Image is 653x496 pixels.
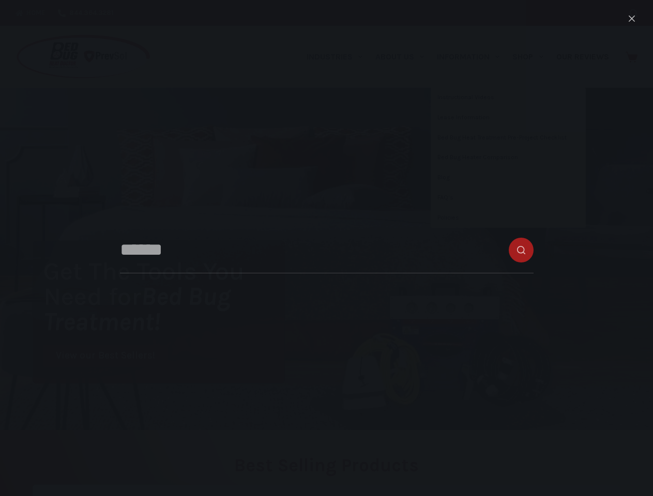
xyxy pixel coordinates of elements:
[506,26,550,88] a: Shop
[630,9,637,17] button: Search
[431,26,506,88] a: Information
[56,351,155,361] span: View our Best Sellers!
[369,26,430,88] a: About Us
[43,258,284,334] h1: Get The Tools You Need for
[33,456,620,474] h2: Best Selling Products
[431,108,586,128] a: Lease Information
[431,208,586,228] a: Policies
[43,282,231,336] i: Bed Bug Treatment!
[431,88,586,107] a: Instructional Videos
[300,26,369,88] a: Industries
[431,148,586,167] a: Bed Bug Heater Comparison
[550,26,615,88] a: Our Reviews
[431,188,586,208] a: FAQ’s
[431,168,586,188] a: Blog
[300,26,615,88] nav: Primary
[431,128,586,148] a: Bed Bug Heat Treatment Pre-Project Checklist
[8,4,39,35] button: Open LiveChat chat widget
[43,345,168,367] a: View our Best Sellers!
[16,34,151,80] img: Prevsol/Bed Bug Heat Doctor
